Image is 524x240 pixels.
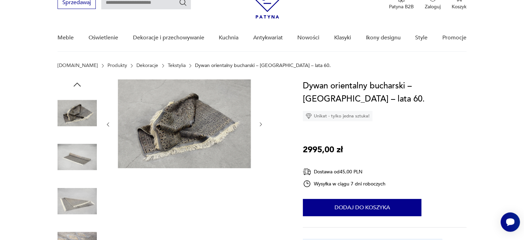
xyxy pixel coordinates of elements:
[58,1,96,6] a: Sprzedawaj
[133,25,204,51] a: Dekoracje i przechowywanie
[219,25,238,51] a: Kuchnia
[425,3,441,10] p: Zaloguj
[389,3,414,10] p: Patyna B2B
[297,25,319,51] a: Nowości
[303,180,386,188] div: Wysyłka w ciągu 7 dni roboczych
[107,63,127,68] a: Produkty
[58,93,97,133] img: Zdjęcie produktu Dywan orientalny bucharski – Pakistan – lata 60.
[195,63,331,68] p: Dywan orientalny bucharski – [GEOGRAPHIC_DATA] – lata 60.
[58,25,74,51] a: Meble
[89,25,118,51] a: Oświetlenie
[118,79,251,168] img: Zdjęcie produktu Dywan orientalny bucharski – Pakistan – lata 60.
[366,25,400,51] a: Ikony designu
[168,63,186,68] a: Tekstylia
[58,63,98,68] a: [DOMAIN_NAME]
[58,181,97,221] img: Zdjęcie produktu Dywan orientalny bucharski – Pakistan – lata 60.
[442,25,466,51] a: Promocje
[58,137,97,177] img: Zdjęcie produktu Dywan orientalny bucharski – Pakistan – lata 60.
[303,111,372,121] div: Unikat - tylko jedna sztuka!
[306,113,312,119] img: Ikona diamentu
[136,63,158,68] a: Dekoracje
[303,167,311,176] img: Ikona dostawy
[334,25,351,51] a: Klasyki
[415,25,428,51] a: Style
[253,25,283,51] a: Antykwariat
[303,143,343,156] p: 2995,00 zł
[452,3,466,10] p: Koszyk
[501,212,520,232] iframe: Smartsupp widget button
[303,199,421,216] button: Dodaj do koszyka
[303,79,466,106] h1: Dywan orientalny bucharski – [GEOGRAPHIC_DATA] – lata 60.
[303,167,386,176] div: Dostawa od 45,00 PLN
